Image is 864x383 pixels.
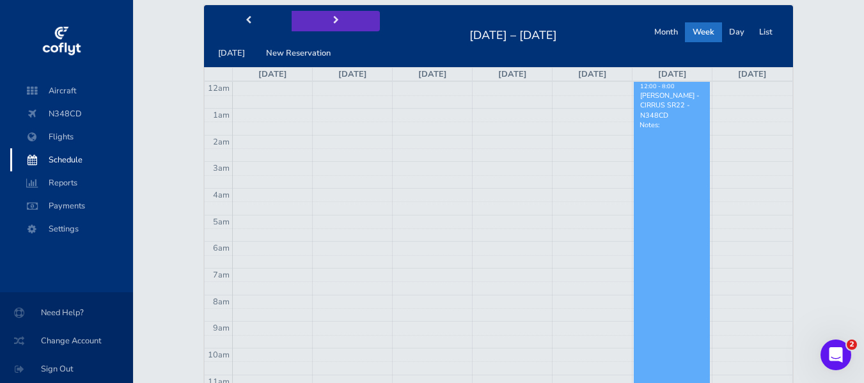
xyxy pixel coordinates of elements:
[213,136,230,148] span: 2am
[751,22,780,42] button: List
[23,171,120,194] span: Reports
[640,91,704,120] div: [PERSON_NAME] - CIRRUS SR22 - N348CD
[213,269,230,281] span: 7am
[213,189,230,201] span: 4am
[208,82,230,94] span: 12am
[23,102,120,125] span: N348CD
[23,79,120,102] span: Aircraft
[258,68,287,80] a: [DATE]
[23,148,120,171] span: Schedule
[462,25,565,43] h2: [DATE] – [DATE]
[685,22,722,42] button: Week
[23,194,120,217] span: Payments
[213,242,230,254] span: 6am
[15,357,118,380] span: Sign Out
[15,301,118,324] span: Need Help?
[213,162,230,174] span: 3am
[258,43,338,63] button: New Reservation
[23,217,120,240] span: Settings
[418,68,447,80] a: [DATE]
[640,120,704,130] p: Notes:
[821,340,851,370] iframe: Intercom live chat
[204,11,292,31] button: prev
[208,349,230,361] span: 10am
[213,322,230,334] span: 9am
[338,68,367,80] a: [DATE]
[213,216,230,228] span: 5am
[23,125,120,148] span: Flights
[640,82,675,90] span: 12:00 - 8:00
[658,68,687,80] a: [DATE]
[213,296,230,308] span: 8am
[721,22,752,42] button: Day
[498,68,527,80] a: [DATE]
[213,109,230,121] span: 1am
[15,329,118,352] span: Change Account
[578,68,607,80] a: [DATE]
[210,43,253,63] button: [DATE]
[40,22,82,61] img: coflyt logo
[647,22,686,42] button: Month
[738,68,767,80] a: [DATE]
[847,340,857,350] span: 2
[292,11,380,31] button: next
